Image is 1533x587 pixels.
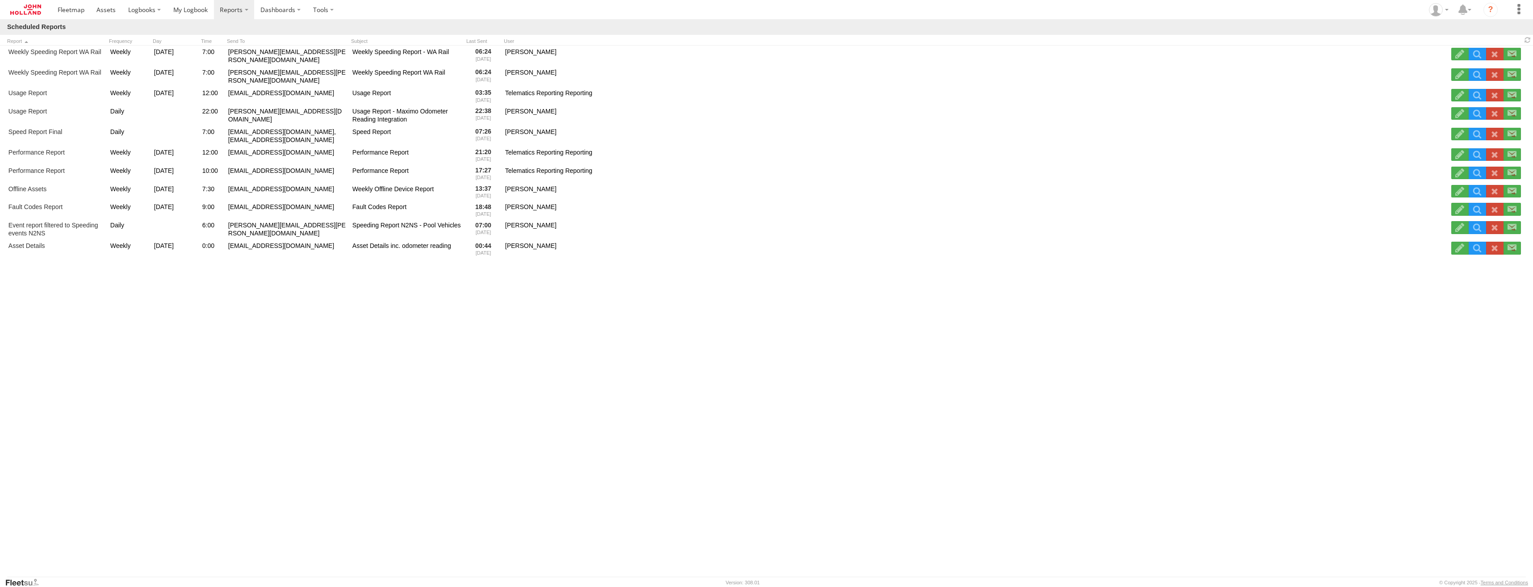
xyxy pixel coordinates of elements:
span: User [504,38,1017,44]
label: Delete Scheduled Report [1486,48,1504,60]
div: [DATE] [153,147,197,164]
label: Send Now [1504,128,1521,140]
a: Usage Report [7,88,105,104]
span: Day [153,38,197,44]
div: Fault Codes Report [351,202,463,218]
span: Frequency [109,38,149,44]
div: Speeding Report N2NS - Pool Vehicles [351,220,463,239]
div: 9:00 [201,202,223,218]
div: Weekly Offline Device Report [351,184,463,200]
div: [EMAIL_ADDRESS][DOMAIN_NAME] [227,184,348,200]
div: Weekly [109,165,149,182]
label: Send Now [1504,148,1521,161]
span: Last Sent [466,38,500,44]
a: Speed Report Final [7,126,105,145]
div: [PERSON_NAME][EMAIL_ADDRESS][PERSON_NAME][DOMAIN_NAME] [227,67,348,86]
a: Performance Report [7,165,105,182]
div: [DATE] [153,184,197,200]
div: [DATE] [153,240,197,257]
label: Edit Scheduled Report [1451,167,1469,179]
div: 07:00 [DATE] [466,220,500,239]
div: Adam Dippie [1426,3,1452,17]
label: Edit Scheduled Report [1451,128,1469,140]
div: 17:27 [DATE] [466,165,500,182]
div: [EMAIL_ADDRESS][DOMAIN_NAME] [227,147,348,164]
div: [PERSON_NAME] [504,184,1446,200]
div: [DATE] [153,46,197,65]
a: Terms and Conditions [1481,580,1528,585]
a: Usage Report [7,106,105,125]
div: [DATE] [153,67,197,86]
div: © Copyright 2025 - [1439,580,1528,585]
span: Report [7,38,105,44]
label: Send Now [1504,185,1521,197]
div: Daily [109,220,149,239]
div: Version: 308.01 [726,580,760,585]
div: 12:00 [201,88,223,104]
label: Send Now [1504,68,1521,81]
div: 22:38 [DATE] [466,106,500,125]
div: [EMAIL_ADDRESS][DOMAIN_NAME] [227,240,348,257]
div: Daily [109,106,149,125]
div: [DATE] [153,202,197,218]
div: 12:00 [201,147,223,164]
label: Edit Scheduled Report [1451,148,1469,161]
a: Visit our Website [5,578,46,587]
a: View Scheduled Report [1469,128,1486,140]
a: View Scheduled Report [1469,148,1486,161]
span: Send To [227,38,348,44]
div: [DATE] [153,165,197,182]
label: Send Now [1504,242,1521,254]
div: Weekly Speeding Report - WA Rail [351,46,463,65]
label: Edit Scheduled Report [1451,221,1469,234]
div: [PERSON_NAME] [504,126,1446,145]
div: [EMAIL_ADDRESS][DOMAIN_NAME] [227,202,348,218]
div: Weekly [109,88,149,104]
label: Edit Scheduled Report [1451,48,1469,60]
div: Weekly [109,46,149,65]
div: [PERSON_NAME][EMAIL_ADDRESS][PERSON_NAME][DOMAIN_NAME] [227,46,348,65]
a: Performance Report [7,147,105,164]
label: Send Now [1504,48,1521,60]
label: Delete Scheduled Report [1486,185,1504,197]
div: 06:24 [DATE] [466,46,500,65]
a: View Scheduled Report [1469,107,1486,120]
label: Delete Scheduled Report [1486,107,1504,120]
label: Delete Scheduled Report [1486,203,1504,215]
label: Edit Scheduled Report [1451,203,1469,215]
div: [PERSON_NAME] [504,240,1446,257]
div: Weekly [109,184,149,200]
label: Edit Scheduled Report [1451,242,1469,254]
div: [PERSON_NAME][EMAIL_ADDRESS][DOMAIN_NAME] [227,106,348,125]
div: Daily [109,126,149,145]
a: View Scheduled Report [1469,185,1486,197]
div: Speed Report [351,126,463,145]
label: Send Now [1504,203,1521,215]
div: 13:37 [DATE] [466,184,500,200]
div: Telematics Reporting Reporting [504,88,1446,104]
label: Delete Scheduled Report [1486,167,1504,179]
div: 07:26 [DATE] [466,126,500,145]
label: Delete Scheduled Report [1486,89,1504,101]
label: Edit Scheduled Report [1451,89,1469,101]
label: Send Now [1504,89,1521,101]
div: Asset Details inc. odometer reading [351,240,463,257]
div: 21:20 [DATE] [466,147,500,164]
label: Delete Scheduled Report [1486,128,1504,140]
a: View Scheduled Report [1469,221,1486,234]
div: 22:00 [201,106,223,125]
div: [PERSON_NAME][EMAIL_ADDRESS][PERSON_NAME][DOMAIN_NAME] [227,220,348,239]
a: View Scheduled Report [1469,89,1486,101]
div: Telematics Reporting Reporting [504,147,1446,164]
a: Fault Codes Report [7,202,105,218]
img: jhg-logo.svg [10,4,41,15]
div: Performance Report [351,147,463,164]
div: 10:00 [201,165,223,182]
div: [PERSON_NAME] [504,220,1446,239]
div: [PERSON_NAME] [504,67,1446,86]
div: 7:00 [201,67,223,86]
div: Weekly [109,202,149,218]
div: Usage Report - Maximo Odometer Reading Integration [351,106,463,125]
div: Weekly Speeding Report WA Rail [351,67,463,86]
label: Delete Scheduled Report [1486,68,1504,81]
